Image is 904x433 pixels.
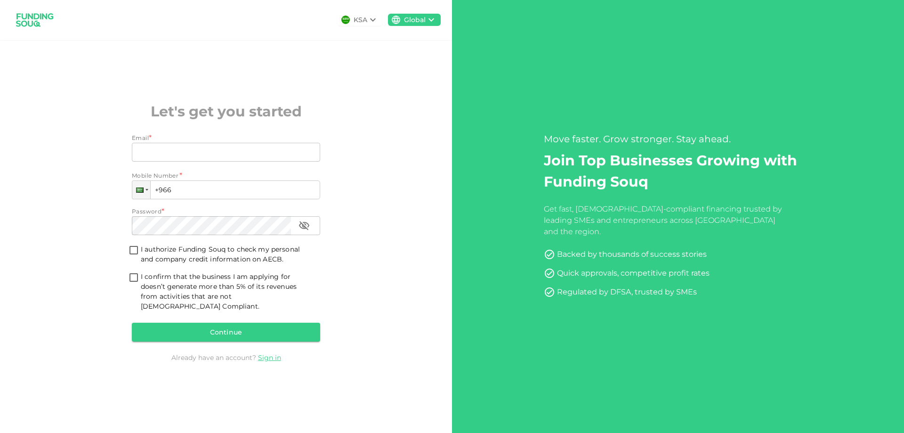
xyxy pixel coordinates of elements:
span: I confirm that the business I am applying for doesn’t generate more than 5% of its revenues from ... [141,272,313,311]
div: KSA [354,15,367,25]
span: Email [132,134,149,141]
div: Saudi Arabia: + 966 [132,181,150,199]
div: Regulated by DFSA, trusted by SMEs [557,286,697,298]
div: Global [404,15,426,25]
input: password [132,216,291,235]
div: Get fast, [DEMOGRAPHIC_DATA]-compliant financing trusted by leading SMEs and entrepreneurs across... [544,204,785,237]
a: Sign in [258,353,281,362]
span: shariahTandCAccepted [127,272,141,285]
h2: Join Top Businesses Growing with Funding Souq [544,150,812,192]
span: Mobile Number [132,171,178,180]
h2: Let's get you started [132,101,320,122]
input: email [132,143,310,162]
div: Backed by thousands of success stories [557,249,707,260]
img: flag-sa.b9a346574cdc8950dd34b50780441f57.svg [341,16,350,24]
span: termsConditionsForInvestmentsAccepted [127,245,141,257]
div: Quick approvals, competitive profit rates [557,268,710,279]
div: Already have an account? [132,353,320,362]
span: I authorize Funding Souq to check my personal and company credit information on AECB. [141,245,300,263]
img: logo [11,8,58,33]
button: Continue [132,323,320,342]
span: Password [132,208,161,215]
div: Move faster. Grow stronger. Stay ahead. [544,132,812,146]
input: 1 (702) 123-4567 [132,180,320,199]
